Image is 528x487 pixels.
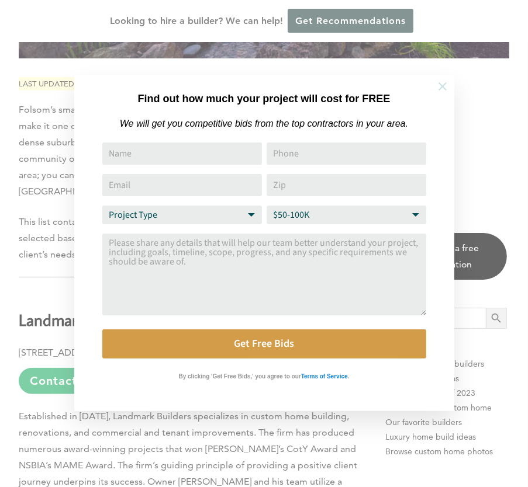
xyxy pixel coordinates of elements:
[102,234,426,315] textarea: Comment or Message
[120,119,408,128] em: We will get you competitive bids from the top contractors in your area.
[102,142,262,165] input: Name
[267,174,426,196] input: Zip
[303,403,514,473] iframe: Drift Widget Chat Controller
[102,174,262,196] input: Email Address
[422,66,463,107] button: Close
[102,206,262,224] select: Project Type
[267,206,426,224] select: Budget Range
[267,142,426,165] input: Phone
[348,373,350,380] strong: .
[301,373,348,380] strong: Terms of Service
[179,373,301,380] strong: By clicking 'Get Free Bids,' you agree to our
[301,370,348,380] a: Terms of Service
[102,329,426,359] button: Get Free Bids
[137,93,390,105] strong: Find out how much your project will cost for FREE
